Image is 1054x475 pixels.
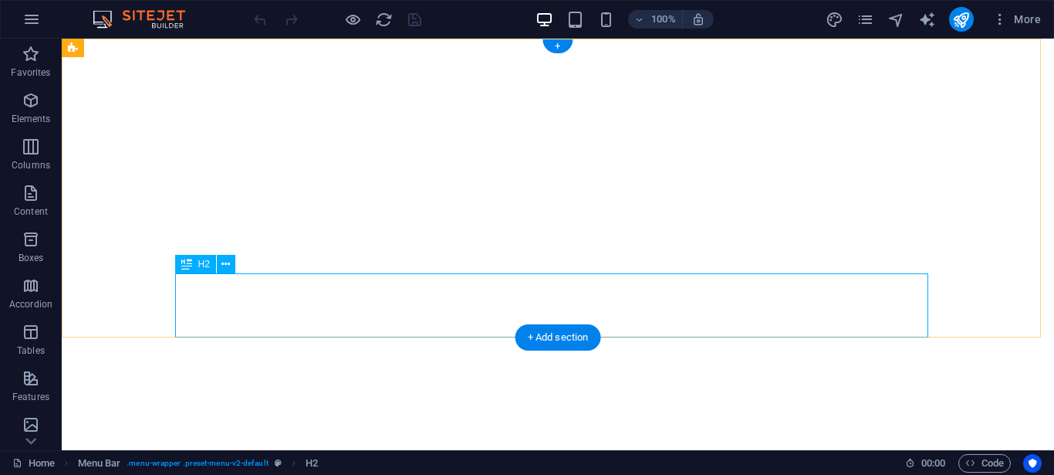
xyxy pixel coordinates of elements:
h6: Session time [905,454,946,473]
button: text_generator [918,10,937,29]
span: H2 [198,260,210,269]
p: Accordion [9,298,52,310]
p: Favorites [11,66,50,79]
h6: 100% [651,10,676,29]
button: Code [958,454,1011,473]
button: navigator [887,10,906,29]
i: AI Writer [918,11,936,29]
button: pages [856,10,875,29]
nav: breadcrumb [78,454,319,473]
span: Click to select. Double-click to edit [306,454,318,473]
button: design [826,10,844,29]
button: More [986,7,1047,32]
img: Editor Logo [89,10,204,29]
i: This element is a customizable preset [275,459,282,467]
i: Pages (Ctrl+Alt+S) [856,11,874,29]
i: On resize automatically adjust zoom level to fit chosen device. [691,12,705,26]
button: reload [374,10,393,29]
a: Click to cancel selection. Double-click to open Pages [12,454,55,473]
p: Elements [12,113,51,125]
button: 100% [628,10,683,29]
button: Usercentrics [1023,454,1042,473]
i: Publish [952,11,970,29]
i: Design (Ctrl+Alt+Y) [826,11,843,29]
p: Features [12,391,49,403]
button: Click here to leave preview mode and continue editing [343,10,362,29]
span: . menu-wrapper .preset-menu-v2-default [127,454,268,473]
p: Boxes [19,252,44,264]
p: Columns [12,159,50,171]
button: publish [949,7,974,32]
span: 00 00 [921,454,945,473]
div: + Add section [515,324,601,351]
i: Navigator [887,11,905,29]
span: Code [965,454,1004,473]
span: Click to select. Double-click to edit [78,454,121,473]
p: Content [14,205,48,218]
div: + [542,39,573,53]
span: : [932,457,934,469]
i: Reload page [375,11,393,29]
p: Tables [17,344,45,357]
span: More [992,12,1041,27]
